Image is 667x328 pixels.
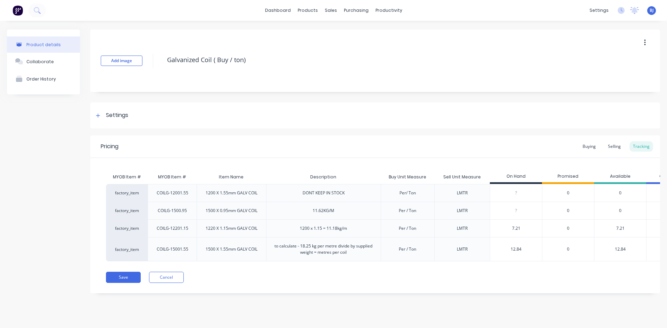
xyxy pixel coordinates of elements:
[158,208,187,214] div: COILG-1500.95
[26,42,61,47] div: Product details
[206,225,257,232] div: 1220 X 1.15mm GALV COIL
[490,241,542,258] div: 12.84
[490,170,542,184] div: On Hand
[206,190,257,196] div: 1200 X 1.55mm GALV COIL
[272,243,375,255] div: to calculate - 18.25 kg per metre divide by supplied weight = metres per coil
[157,246,188,252] div: COILG-15001.55
[399,208,416,214] div: Per / Ton
[294,5,321,16] div: products
[206,208,257,214] div: 1500 X 0.95mm GALV COIL
[399,225,416,232] div: Per / Ton
[594,237,646,261] div: 12.84
[457,246,468,252] div: LMTR
[490,184,542,202] div: ?
[262,5,294,16] a: dashboard
[567,190,569,196] span: 0
[490,220,542,237] div: 7.21
[7,70,80,87] button: Order History
[26,76,56,82] div: Order History
[101,56,142,66] button: Add image
[567,246,569,252] span: 0
[13,5,23,16] img: Factory
[567,208,569,214] span: 0
[106,170,148,184] div: MYOB Item #
[157,225,188,232] div: COILG-12201.15
[7,36,80,53] button: Product details
[399,246,416,252] div: Per / Ton
[157,190,188,196] div: COILG-12001.55
[586,5,612,16] div: settings
[629,141,653,152] div: Tracking
[340,5,372,16] div: purchasing
[400,190,416,196] div: Per/ Ton
[101,142,118,151] div: Pricing
[579,141,599,152] div: Buying
[106,272,141,283] button: Save
[594,170,646,184] div: Available
[149,272,184,283] button: Cancel
[206,246,257,252] div: 1500 X 1.55mm GALV COIL
[542,170,594,184] div: Promised
[213,168,249,186] div: Item Name
[594,184,646,202] div: 0
[313,208,334,214] div: 11.62KG/M
[567,225,569,232] span: 0
[106,184,148,202] div: factory_item
[300,225,347,232] div: 1200 x 1.15 = 11.18kg/m
[106,237,148,261] div: factory_item
[106,219,148,237] div: factory_item
[650,7,654,14] span: BJ
[303,190,345,196] div: DONT KEEP IN STOCK
[604,141,624,152] div: Selling
[438,168,486,186] div: Sell Unit Measure
[321,5,340,16] div: sales
[457,225,468,232] div: LMTR
[594,219,646,237] div: 7.21
[7,53,80,70] button: Collaborate
[305,168,342,186] div: Description
[383,168,432,186] div: Buy Unit Measure
[153,168,192,186] div: MYOB Item #
[457,208,468,214] div: LMTR
[457,190,468,196] div: LMTR
[106,202,148,219] div: factory_item
[164,52,603,68] textarea: Galvanized Coil ( Buy / ton)
[26,59,54,64] div: Collaborate
[594,202,646,219] div: 0
[106,111,128,120] div: Settings
[372,5,406,16] div: productivity
[490,202,542,219] div: ?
